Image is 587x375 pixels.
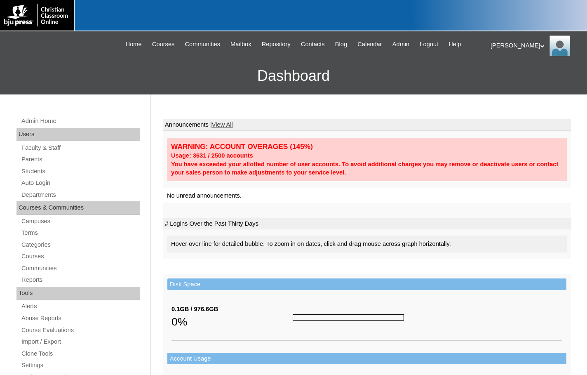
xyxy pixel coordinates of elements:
span: Courses [152,40,175,49]
td: Account Usage [167,353,566,365]
a: View All [212,121,233,128]
a: Mailbox [226,40,256,49]
span: Blog [335,40,347,49]
span: Mailbox [230,40,251,49]
span: Home [126,40,142,49]
div: Users [16,128,140,141]
td: No unread announcements. [163,188,571,203]
div: Courses & Communities [16,201,140,215]
a: Communities [181,40,224,49]
div: You have exceeded your allotted number of user accounts. To avoid additional charges you may remo... [171,160,563,177]
a: Communities [21,263,140,274]
img: logo-white.png [4,4,70,26]
a: Terms [21,228,140,238]
span: Calendar [357,40,382,49]
a: Parents [21,154,140,165]
a: Contacts [297,40,329,49]
span: Repository [262,40,291,49]
strong: Usage: 3631 / 2500 accounts [171,152,253,159]
a: Campuses [21,216,140,226]
div: [PERSON_NAME] [491,35,579,56]
td: # Logins Over the Past Thirty Days [163,218,571,230]
a: Alerts [21,301,140,311]
span: Admin [392,40,410,49]
div: WARNING: ACCOUNT OVERAGES (145%) [171,142,563,151]
a: Admin [388,40,414,49]
a: Home [122,40,146,49]
a: Courses [21,251,140,262]
a: Calendar [353,40,386,49]
a: Settings [21,360,140,370]
td: Disk Space [167,278,566,290]
div: Hover over line for detailed bubble. To zoom in on dates, click and drag mouse across graph horiz... [167,236,567,252]
a: Import / Export [21,337,140,347]
div: 0.1GB / 976.6GB [171,305,293,314]
a: Logout [416,40,442,49]
a: Reports [21,275,140,285]
a: Help [444,40,465,49]
a: Students [21,166,140,177]
a: Courses [148,40,179,49]
span: Help [448,40,461,49]
a: Admin Home [21,116,140,126]
td: Announcements | [163,119,571,131]
a: Blog [331,40,351,49]
div: 0% [171,314,293,330]
h3: Dashboard [4,57,583,94]
a: Categories [21,240,140,250]
span: Communities [185,40,220,49]
a: Clone Tools [21,349,140,359]
a: Departments [21,190,140,200]
span: Logout [420,40,438,49]
div: Tools [16,287,140,300]
a: Abuse Reports [21,313,140,323]
a: Faculty & Staff [21,143,140,153]
a: Auto Login [21,178,140,188]
a: Course Evaluations [21,325,140,335]
img: Melanie Sevilla [549,35,570,56]
a: Repository [258,40,295,49]
span: Contacts [301,40,325,49]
